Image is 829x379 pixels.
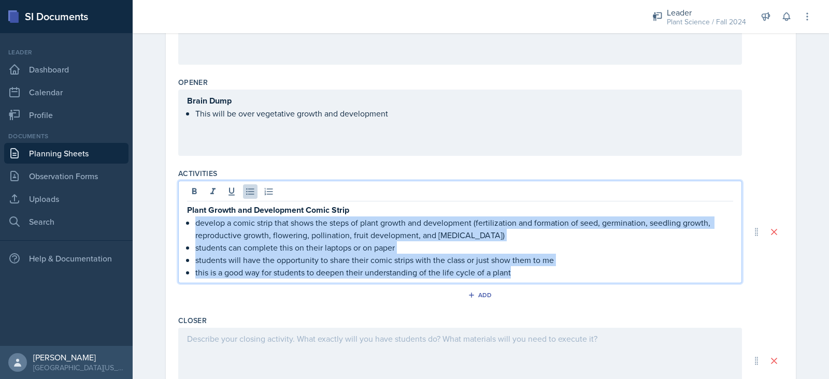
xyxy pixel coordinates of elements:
[4,188,128,209] a: Uploads
[195,241,733,254] p: students can complete this on their laptops or on paper
[4,132,128,141] div: Documents
[178,168,218,179] label: Activities
[4,248,128,269] div: Help & Documentation
[195,216,733,241] p: develop a comic strip that shows the steps of plant growth and development (fertilization and for...
[4,82,128,103] a: Calendar
[195,266,733,279] p: this is a good way for students to deepen their understanding of the life cycle of a plant
[33,352,124,362] div: [PERSON_NAME]
[178,77,208,88] label: Opener
[667,17,746,27] div: Plant Science / Fall 2024
[187,95,232,107] strong: Brain Dump
[4,48,128,57] div: Leader
[4,166,128,186] a: Observation Forms
[195,107,733,120] p: This will be over vegetative growth and development
[195,254,733,266] p: students will have the opportunity to share their comic strips with the class or just show them t...
[187,204,349,216] strong: Plant Growth and Development Comic Strip
[4,59,128,80] a: Dashboard
[178,315,207,326] label: Closer
[4,105,128,125] a: Profile
[4,143,128,164] a: Planning Sheets
[470,291,492,299] div: Add
[464,287,498,303] button: Add
[667,6,746,19] div: Leader
[33,362,124,373] div: [GEOGRAPHIC_DATA][US_STATE]
[4,211,128,232] a: Search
